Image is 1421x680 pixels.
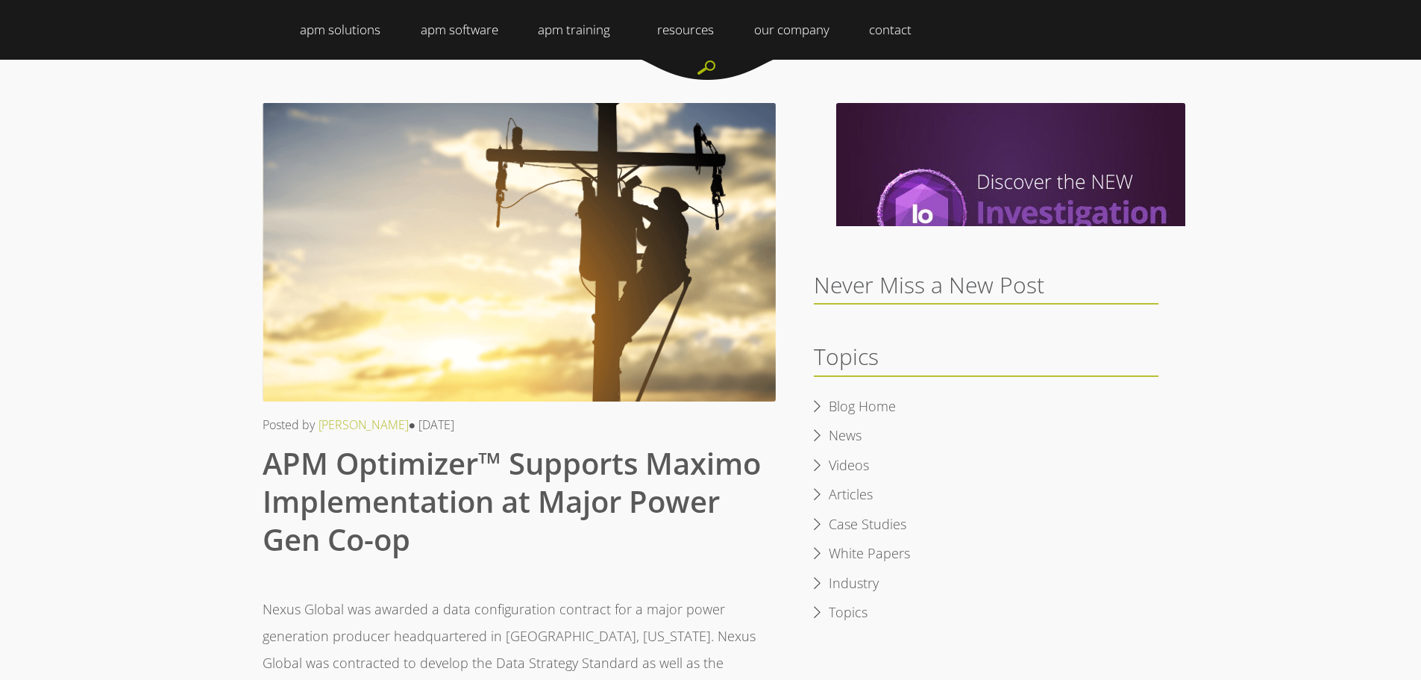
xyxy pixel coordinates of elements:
[408,417,454,433] span: ● [DATE]
[814,269,1044,300] span: Never Miss a New Post
[814,341,879,372] span: Topics
[814,484,888,506] a: Articles
[814,543,925,565] a: White Papers
[814,425,876,447] a: News
[814,602,882,624] a: Topics
[814,392,1159,634] div: Navigation Menu
[814,396,911,418] a: Blog Home
[814,455,884,477] a: Videos
[263,417,315,433] span: Posted by
[814,573,894,595] a: Industry
[319,417,409,433] a: [PERSON_NAME]
[814,514,921,536] a: Case Studies
[263,443,761,560] span: APM Optimizer™ Supports Maximo Implementation at Major Power Gen Co-op
[836,103,1185,402] img: Meet the New Investigation Optimizer | September 2020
